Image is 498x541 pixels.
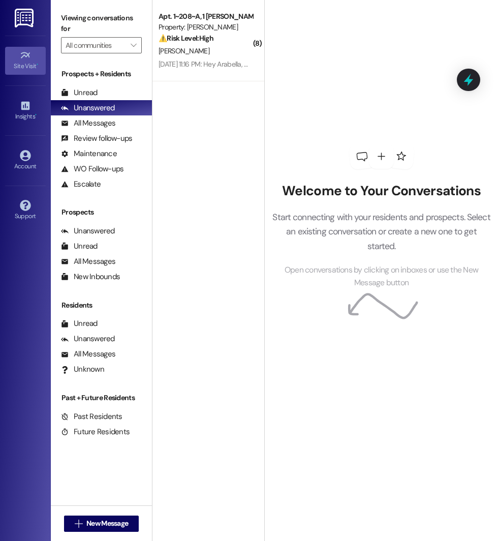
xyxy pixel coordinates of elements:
[272,264,491,289] span: Open conversations by clicking on inboxes or use the New Message button
[272,183,491,199] h2: Welcome to Your Conversations
[61,103,115,113] div: Unanswered
[61,226,115,236] div: Unanswered
[5,97,46,125] a: Insights •
[61,256,115,267] div: All Messages
[5,47,46,74] a: Site Visit •
[61,334,115,344] div: Unanswered
[61,241,98,252] div: Unread
[66,37,126,53] input: All communities
[61,133,132,144] div: Review follow-ups
[61,164,123,174] div: WO Follow-ups
[61,411,122,422] div: Past Residents
[51,300,152,311] div: Residents
[61,148,117,159] div: Maintenance
[51,393,152,403] div: Past + Future Residents
[61,118,115,129] div: All Messages
[37,61,38,68] span: •
[61,10,142,37] label: Viewing conversations for
[5,147,46,174] a: Account
[131,41,136,49] i: 
[61,318,98,329] div: Unread
[272,210,491,253] p: Start connecting with your residents and prospects. Select an existing conversation or create a n...
[159,22,253,33] div: Property: [PERSON_NAME]
[51,69,152,79] div: Prospects + Residents
[159,46,209,55] span: [PERSON_NAME]
[15,9,36,27] img: ResiDesk Logo
[61,87,98,98] div: Unread
[86,518,128,529] span: New Message
[75,520,82,528] i: 
[35,111,37,118] span: •
[61,427,130,437] div: Future Residents
[61,364,104,375] div: Unknown
[61,272,120,282] div: New Inbounds
[61,179,101,190] div: Escalate
[5,197,46,224] a: Support
[64,516,139,532] button: New Message
[159,11,253,22] div: Apt. 1~208~A, 1 [PERSON_NAME]
[61,349,115,359] div: All Messages
[159,34,213,43] strong: ⚠️ Risk Level: High
[51,207,152,218] div: Prospects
